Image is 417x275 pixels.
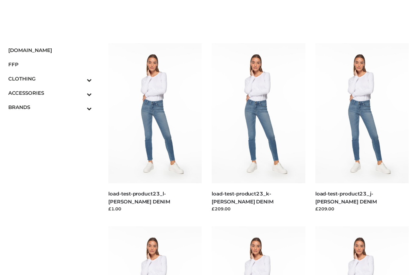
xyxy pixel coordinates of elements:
[108,43,202,183] img: load-test-product23_l-PARKER SMITH DENIM
[315,191,377,204] a: load-test-product23_j-[PERSON_NAME] DENIM
[8,72,92,86] a: CLOTHINGToggle Submenu
[108,191,170,204] a: load-test-product23_l-[PERSON_NAME] DENIM
[315,43,409,183] img: load-test-product23_j-PARKER SMITH DENIM
[8,86,92,100] a: ACCESSORIESToggle Submenu
[8,100,92,114] a: BRANDSToggle Submenu
[8,57,92,72] a: FFP
[212,205,305,212] div: £209.00
[315,205,409,212] div: £209.00
[69,100,92,114] button: Toggle Submenu
[8,43,92,57] a: [DOMAIN_NAME]
[212,43,305,183] img: load-test-product23_k-PARKER SMITH DENIM
[69,86,92,100] button: Toggle Submenu
[8,46,92,54] span: [DOMAIN_NAME]
[69,72,92,86] button: Toggle Submenu
[212,191,274,204] a: load-test-product23_k-[PERSON_NAME] DENIM
[8,89,92,97] span: ACCESSORIES
[108,205,202,212] div: £1.00
[8,75,92,82] span: CLOTHING
[8,61,92,68] span: FFP
[8,103,92,111] span: BRANDS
